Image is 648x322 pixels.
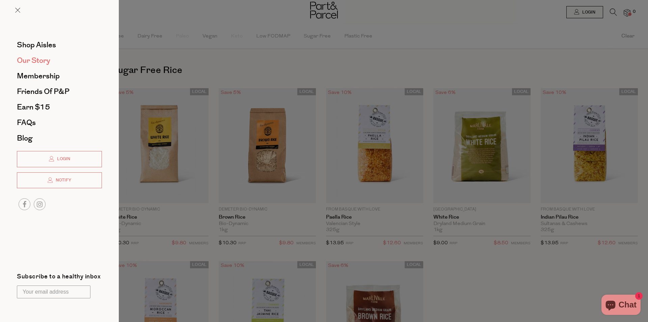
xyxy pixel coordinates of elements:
a: Notify [17,172,102,189]
a: Blog [17,134,102,142]
span: Membership [17,71,60,81]
span: FAQs [17,117,36,128]
a: Membership [17,72,102,80]
span: Login [55,156,70,162]
label: Subscribe to a healthy inbox [17,274,101,282]
span: Notify [54,177,71,183]
a: Login [17,151,102,167]
a: Shop Aisles [17,41,102,49]
a: FAQs [17,119,102,126]
inbox-online-store-chat: Shopify online store chat [599,295,643,317]
span: Friends of P&P [17,86,70,97]
span: Blog [17,133,32,144]
span: Our Story [17,55,50,66]
a: Friends of P&P [17,88,102,95]
a: Our Story [17,57,102,64]
input: Your email address [17,286,90,298]
span: Earn $15 [17,102,50,113]
span: Shop Aisles [17,40,56,50]
a: Earn $15 [17,103,102,111]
